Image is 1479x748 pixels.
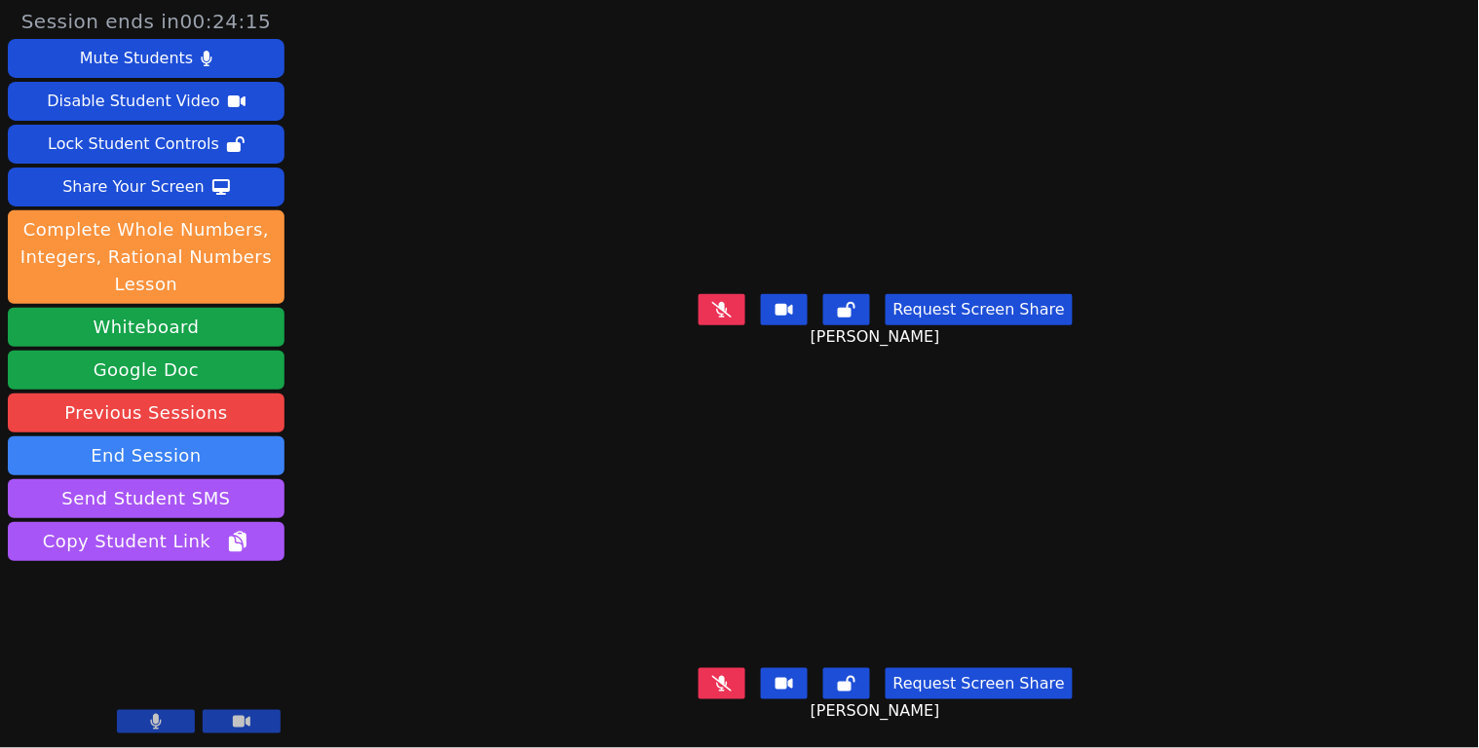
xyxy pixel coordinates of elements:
[8,39,284,78] button: Mute Students
[8,308,284,347] button: Whiteboard
[8,125,284,164] button: Lock Student Controls
[43,528,249,555] span: Copy Student Link
[8,436,284,475] button: End Session
[886,668,1073,699] button: Request Screen Share
[8,210,284,304] button: Complete Whole Numbers, Integers, Rational Numbers Lesson
[8,522,284,561] button: Copy Student Link
[8,351,284,390] a: Google Doc
[8,168,284,206] button: Share Your Screen
[811,699,945,723] span: [PERSON_NAME]
[180,10,272,33] time: 00:24:15
[47,86,219,117] div: Disable Student Video
[8,393,284,432] a: Previous Sessions
[811,325,945,349] span: [PERSON_NAME]
[21,8,272,35] span: Session ends in
[80,43,193,74] div: Mute Students
[48,129,219,160] div: Lock Student Controls
[886,294,1073,325] button: Request Screen Share
[8,82,284,121] button: Disable Student Video
[8,479,284,518] button: Send Student SMS
[62,171,205,203] div: Share Your Screen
